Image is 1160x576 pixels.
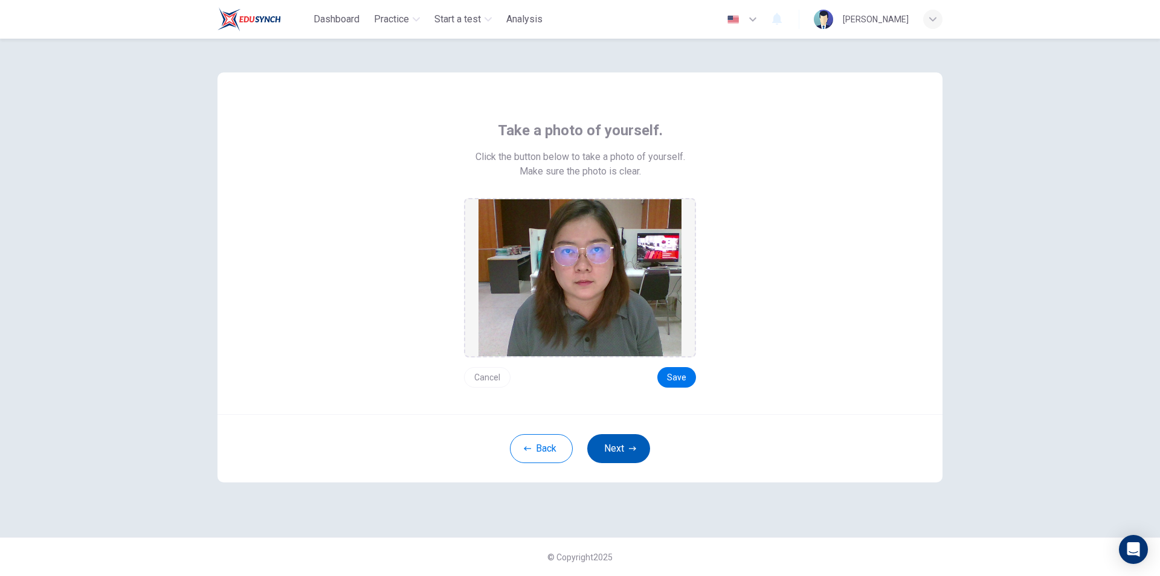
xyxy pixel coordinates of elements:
img: en [726,15,741,24]
button: Next [587,434,650,463]
button: Cancel [464,367,511,388]
div: Open Intercom Messenger [1119,535,1148,564]
button: Save [657,367,696,388]
span: Take a photo of yourself. [498,121,663,140]
span: Make sure the photo is clear. [520,164,641,179]
button: Analysis [501,8,547,30]
img: Profile picture [814,10,833,29]
span: Dashboard [314,12,359,27]
span: Click the button below to take a photo of yourself. [475,150,685,164]
img: Train Test logo [217,7,281,31]
button: Dashboard [309,8,364,30]
button: Back [510,434,573,463]
button: Start a test [430,8,497,30]
button: Practice [369,8,425,30]
div: [PERSON_NAME] [843,12,909,27]
span: Analysis [506,12,543,27]
img: preview screemshot [478,199,681,356]
a: Train Test logo [217,7,309,31]
span: Practice [374,12,409,27]
span: Start a test [434,12,481,27]
span: © Copyright 2025 [547,552,613,562]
